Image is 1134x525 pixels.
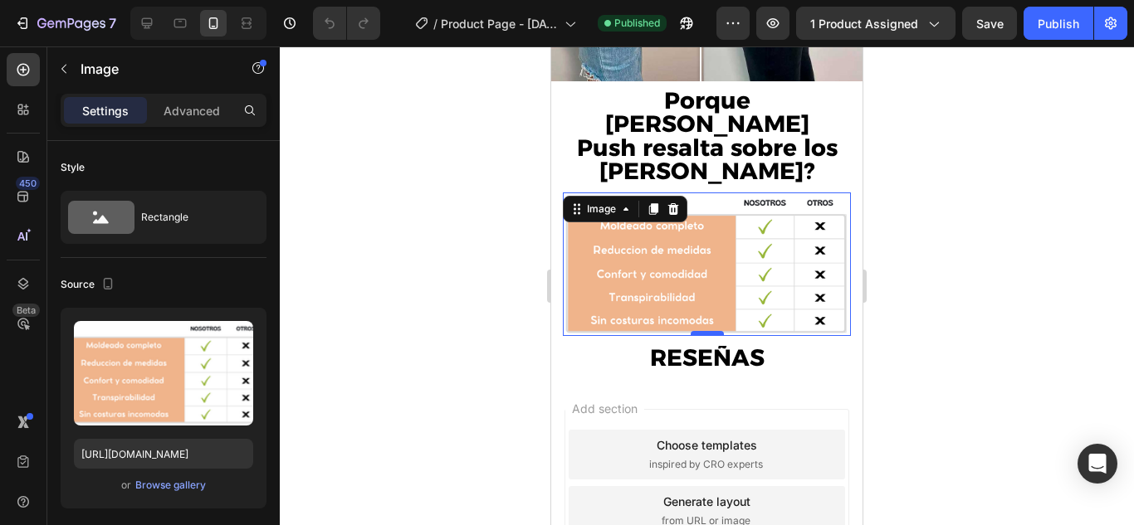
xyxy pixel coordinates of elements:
[796,7,956,40] button: 1 product assigned
[1078,444,1117,484] div: Open Intercom Messenger
[7,7,124,40] button: 7
[61,160,85,175] div: Style
[164,102,220,119] p: Advanced
[1038,15,1079,32] div: Publish
[976,17,1004,31] span: Save
[81,59,222,79] p: Image
[61,274,118,296] div: Source
[141,198,242,236] div: Rectangle
[74,321,253,425] img: preview-image
[441,15,558,32] span: Product Page - [DATE] 18:07:27
[962,7,1017,40] button: Save
[134,477,207,493] button: Browse gallery
[614,16,660,31] span: Published
[121,475,131,495] span: or
[74,439,253,469] input: https://example.com/image.jpg
[1024,7,1093,40] button: Publish
[135,478,206,493] div: Browse gallery
[12,304,40,317] div: Beta
[313,7,380,40] div: Undo/Redo
[110,467,199,482] span: from URL or image
[109,13,116,33] p: 7
[810,15,918,32] span: 1 product assigned
[433,15,437,32] span: /
[16,177,40,190] div: 450
[82,102,129,119] p: Settings
[551,46,863,525] iframe: Design area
